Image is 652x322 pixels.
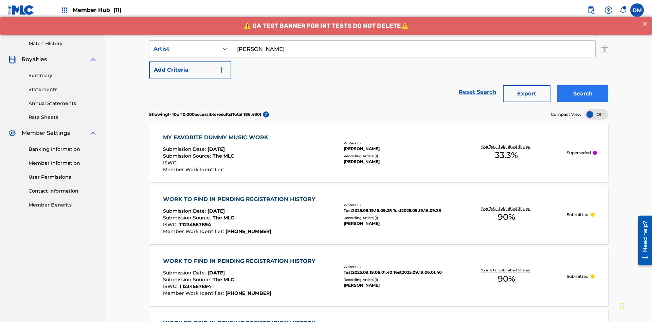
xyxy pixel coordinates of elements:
[22,129,70,137] span: Member Settings
[8,129,16,137] img: Member Settings
[498,273,515,285] span: 90 %
[149,185,608,244] a: WORK TO FIND IN PENDING REGISTRATION HISTORYSubmission Date:[DATE]Submission Source:The MLCISWC:T...
[163,208,207,214] span: Submission Date :
[213,215,234,221] span: The MLC
[149,111,261,118] p: Showing 1 - 10 of 10,000 accessible results (Total 186,480 )
[179,221,211,228] span: T1234567894
[618,289,652,322] iframe: Chat Widget
[29,100,97,107] a: Annual Statements
[163,290,225,296] span: Member Work Identifier :
[344,277,446,282] div: Recording Artists ( 1 )
[567,150,591,156] p: Superseded
[207,270,225,276] span: [DATE]
[225,290,271,296] span: [PHONE_NUMBER]
[29,86,97,93] a: Statements
[263,111,269,118] span: ?
[213,276,234,283] span: The MLC
[498,211,515,223] span: 90 %
[213,153,234,159] span: The MLC
[503,85,550,102] button: Export
[481,144,532,149] p: Your Total Submitted Shares:
[344,282,446,288] div: [PERSON_NAME]
[344,146,446,152] div: [PERSON_NAME]
[163,133,272,142] div: MY FAVORITE DUMMY MUSIC WORK
[163,166,225,173] span: Member Work Identifier :
[567,273,588,280] p: Submitted
[344,208,446,214] div: Test2025.09.19.16.09.28 Test2025.09.19.16.09.28
[633,213,652,269] iframe: Resource Center
[344,159,446,165] div: [PERSON_NAME]
[113,7,122,13] span: (11)
[22,55,47,64] span: Royalties
[29,40,97,47] a: Match History
[551,111,581,118] span: Compact View
[163,195,319,203] div: WORK TO FIND IN PENDING REGISTRATION HISTORY
[29,146,97,153] a: Banking Information
[557,85,608,102] button: Search
[163,270,207,276] span: Submission Date :
[29,201,97,209] a: Member Benefits
[29,174,97,181] a: User Permissions
[207,208,225,214] span: [DATE]
[601,40,608,57] img: Delete Criterion
[163,146,207,152] span: Submission Date :
[149,61,231,78] button: Add Criteria
[344,202,446,208] div: Writers ( 1 )
[243,5,409,13] span: ⚠️ QA TEST BANNER FOR INT TESTS DO NOT DELETE⚠️
[619,7,626,14] div: Notifications
[89,55,97,64] img: expand
[344,269,446,275] div: Test2025.09.19.06.01.40 Test2025.09.19.06.01.40
[481,268,532,273] p: Your Total Submitted Shares:
[149,123,608,182] a: MY FAVORITE DUMMY MUSIC WORKSubmission Date:[DATE]Submission Source:The MLCISWC:Member Work Ident...
[344,264,446,269] div: Writers ( 1 )
[602,3,615,17] div: Help
[163,221,179,228] span: ISWC :
[8,55,16,64] img: Royalties
[567,212,588,218] p: Submitted
[163,153,213,159] span: Submission Source :
[455,85,500,100] a: Reset Search
[29,114,97,121] a: Rate Sheets
[218,66,226,74] img: 9d2ae6d4665cec9f34b9.svg
[60,6,69,14] img: Top Rightsholders
[163,257,319,265] div: WORK TO FIND IN PENDING REGISTRATION HISTORY
[89,129,97,137] img: expand
[584,3,598,17] a: Public Search
[73,6,122,14] span: Member Hub
[344,220,446,227] div: [PERSON_NAME]
[344,154,446,159] div: Recording Artists ( 1 )
[163,160,179,166] span: ISWC :
[604,6,613,14] img: help
[29,187,97,195] a: Contact Information
[163,215,213,221] span: Submission Source :
[29,72,97,79] a: Summary
[29,160,97,167] a: Member Information
[344,141,446,146] div: Writers ( 1 )
[153,45,215,53] div: Artist
[344,215,446,220] div: Recording Artists ( 1 )
[620,296,624,317] div: Drag
[179,283,211,289] span: T1234567894
[630,3,644,17] div: User Menu
[495,149,518,161] span: 33.3 %
[149,247,608,306] a: WORK TO FIND IN PENDING REGISTRATION HISTORYSubmission Date:[DATE]Submission Source:The MLCISWC:T...
[163,276,213,283] span: Submission Source :
[8,5,34,15] img: MLC Logo
[587,6,595,14] img: search
[163,283,179,289] span: ISWC :
[207,146,225,152] span: [DATE]
[481,206,532,211] p: Your Total Submitted Shares:
[225,228,271,234] span: [PHONE_NUMBER]
[163,228,225,234] span: Member Work Identifier :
